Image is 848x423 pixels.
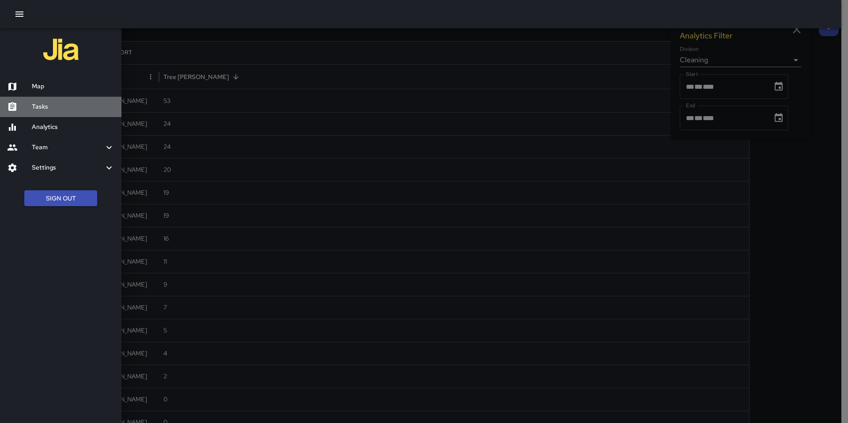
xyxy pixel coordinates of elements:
button: Sign Out [24,190,97,207]
h6: Settings [32,163,104,173]
h6: Analytics [32,122,114,132]
h6: Map [32,82,114,91]
h6: Team [32,143,104,152]
img: jia-logo [43,32,79,67]
h6: Tasks [32,102,114,112]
